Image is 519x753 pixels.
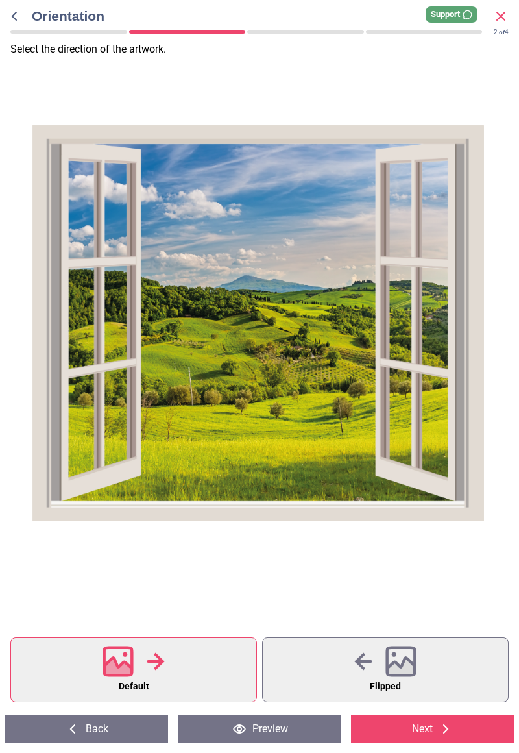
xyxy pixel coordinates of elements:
[10,42,519,56] p: Select the direction of the artwork .
[351,715,514,743] button: Next
[32,6,493,25] span: Orientation
[178,715,341,743] button: Preview
[10,637,257,702] button: Default
[494,29,498,36] span: 2
[370,678,401,695] span: Flipped
[5,715,168,743] button: Back
[262,637,509,702] button: Flipped
[119,678,149,695] span: Default
[426,6,477,23] div: Support
[494,28,509,37] div: of 4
